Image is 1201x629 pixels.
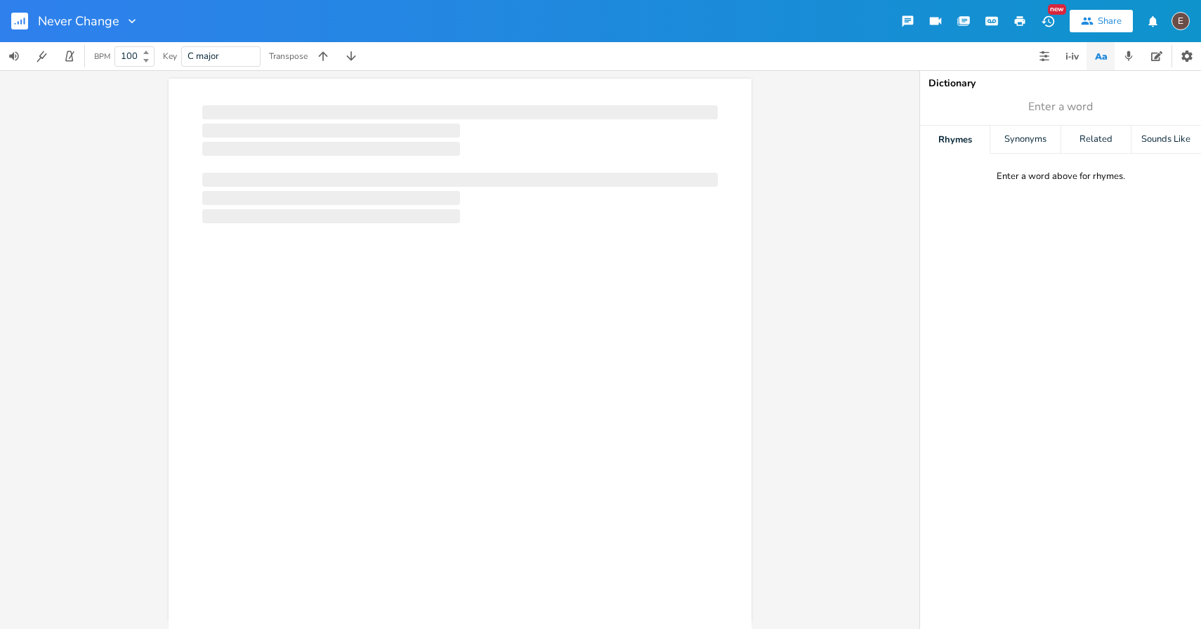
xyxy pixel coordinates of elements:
[997,171,1125,183] div: Enter a word above for rhymes.
[269,52,308,60] div: Transpose
[1098,15,1122,27] div: Share
[1172,5,1190,37] button: E
[1028,99,1093,115] span: Enter a word
[990,126,1060,154] div: Synonyms
[1131,126,1201,154] div: Sounds Like
[920,126,990,154] div: Rhymes
[94,53,110,60] div: BPM
[188,50,219,62] span: C major
[1070,10,1133,32] button: Share
[38,15,119,27] span: Never Change
[1048,4,1066,15] div: New
[1172,12,1190,30] div: edward
[1034,8,1062,34] button: New
[928,79,1193,88] div: Dictionary
[163,52,177,60] div: Key
[1061,126,1131,154] div: Related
